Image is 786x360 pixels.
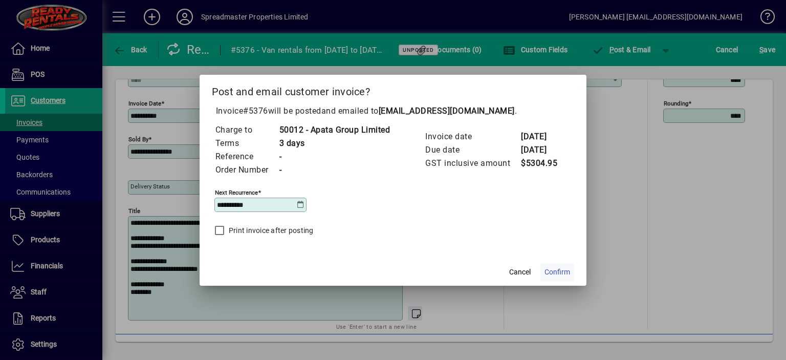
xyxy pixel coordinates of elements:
span: Cancel [509,267,531,278]
p: Invoice will be posted . [212,105,575,117]
td: Reference [215,150,279,163]
button: Cancel [504,263,536,282]
td: $5304.95 [520,157,561,170]
td: Invoice date [425,130,520,143]
td: Charge to [215,123,279,137]
mat-label: Next recurrence [215,188,258,196]
td: GST inclusive amount [425,157,520,170]
b: [EMAIL_ADDRESS][DOMAIN_NAME] [379,106,515,116]
label: Print invoice after posting [227,225,314,236]
td: Terms [215,137,279,150]
td: Order Number [215,163,279,177]
td: - [279,163,390,177]
td: [DATE] [520,143,561,157]
td: 3 days [279,137,390,150]
h2: Post and email customer invoice? [200,75,587,104]
td: [DATE] [520,130,561,143]
span: #5376 [243,106,268,116]
td: 50012 - Apata Group Limited [279,123,390,137]
span: Confirm [544,267,570,278]
td: - [279,150,390,163]
span: and emailed to [321,106,515,116]
td: Due date [425,143,520,157]
button: Confirm [540,263,574,282]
